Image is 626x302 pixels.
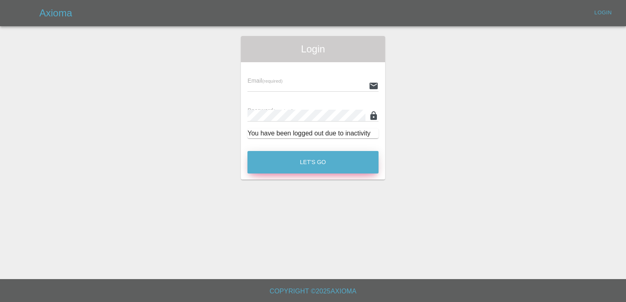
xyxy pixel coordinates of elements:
h5: Axioma [39,7,72,20]
div: You have been logged out due to inactivity [247,128,379,138]
button: Let's Go [247,151,379,174]
span: Password [247,107,293,114]
small: (required) [262,79,283,83]
h6: Copyright © 2025 Axioma [7,286,619,297]
span: Login [247,43,379,56]
a: Login [590,7,616,19]
span: Email [247,77,282,84]
small: (required) [273,108,294,113]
